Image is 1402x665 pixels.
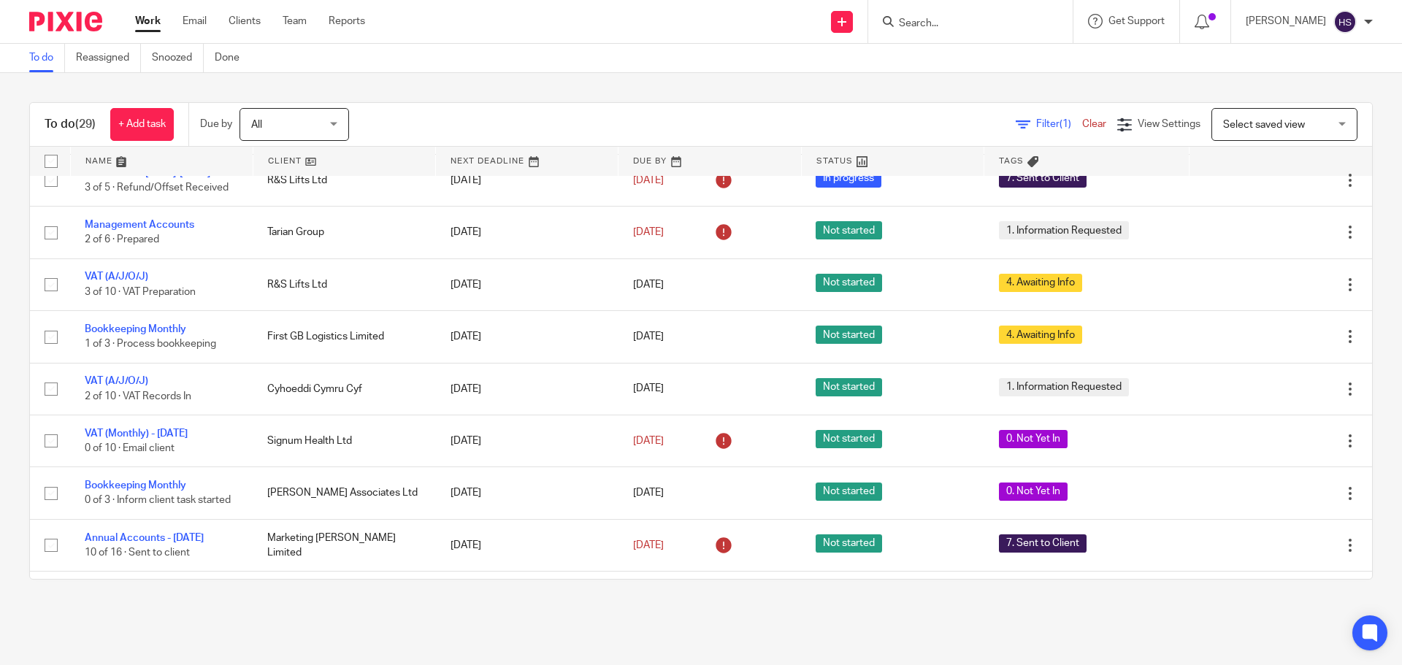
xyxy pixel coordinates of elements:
[816,326,882,344] span: Not started
[283,14,307,28] a: Team
[1138,119,1200,129] span: View Settings
[816,483,882,501] span: Not started
[75,118,96,130] span: (29)
[999,430,1068,448] span: 0. Not Yet In
[436,415,618,466] td: [DATE]
[253,311,435,363] td: First GB Logistics Limited
[329,14,365,28] a: Reports
[436,207,618,258] td: [DATE]
[1036,119,1082,129] span: Filter
[816,274,882,292] span: Not started
[135,14,161,28] a: Work
[85,443,175,453] span: 0 of 10 · Email client
[85,168,210,178] a: CIS Refund - [DATE]-[DATE]
[633,227,664,237] span: [DATE]
[251,120,262,130] span: All
[436,467,618,519] td: [DATE]
[215,44,250,72] a: Done
[1060,119,1071,129] span: (1)
[999,483,1068,501] span: 0. Not Yet In
[85,235,159,245] span: 2 of 6 · Prepared
[45,117,96,132] h1: To do
[85,220,194,230] a: Management Accounts
[999,326,1082,344] span: 4. Awaiting Info
[436,154,618,206] td: [DATE]
[85,339,216,349] span: 1 of 3 · Process bookkeeping
[85,376,148,386] a: VAT (A/J/O/J)
[999,169,1087,188] span: 7. Sent to Client
[436,258,618,310] td: [DATE]
[85,182,229,193] span: 3 of 5 · Refund/Offset Received
[183,14,207,28] a: Email
[999,378,1129,396] span: 1. Information Requested
[85,547,190,558] span: 10 of 16 · Sent to client
[633,436,664,446] span: [DATE]
[253,258,435,310] td: R&S Lifts Ltd
[85,428,188,439] a: VAT (Monthly) - [DATE]
[229,14,261,28] a: Clients
[29,44,65,72] a: To do
[999,221,1129,239] span: 1. Information Requested
[200,117,232,131] p: Due by
[85,391,191,401] span: 2 of 10 · VAT Records In
[253,363,435,415] td: Cyhoeddi Cymru Cyf
[633,280,664,290] span: [DATE]
[633,331,664,342] span: [DATE]
[29,12,102,31] img: Pixie
[253,154,435,206] td: R&S Lifts Ltd
[816,430,882,448] span: Not started
[1333,10,1357,34] img: svg%3E
[633,488,664,498] span: [DATE]
[436,519,618,571] td: [DATE]
[633,384,664,394] span: [DATE]
[1082,119,1106,129] a: Clear
[85,324,186,334] a: Bookkeeping Monthly
[110,108,174,141] a: + Add task
[999,157,1024,165] span: Tags
[816,534,882,553] span: Not started
[816,378,882,396] span: Not started
[816,221,882,239] span: Not started
[633,175,664,185] span: [DATE]
[253,572,435,623] td: The [PERSON_NAME] Mountain Pub Company Ltd
[85,272,148,282] a: VAT (A/J/O/J)
[85,533,204,543] a: Annual Accounts - [DATE]
[436,311,618,363] td: [DATE]
[1108,16,1165,26] span: Get Support
[897,18,1029,31] input: Search
[1223,120,1305,130] span: Select saved view
[436,363,618,415] td: [DATE]
[999,534,1087,553] span: 7. Sent to Client
[436,572,618,623] td: [DATE]
[253,467,435,519] td: [PERSON_NAME] Associates Ltd
[1246,14,1326,28] p: [PERSON_NAME]
[999,274,1082,292] span: 4. Awaiting Info
[85,496,231,506] span: 0 of 3 · Inform client task started
[85,480,186,491] a: Bookkeeping Monthly
[152,44,204,72] a: Snoozed
[76,44,141,72] a: Reassigned
[633,540,664,550] span: [DATE]
[253,519,435,571] td: Marketing [PERSON_NAME] Limited
[816,169,881,188] span: In progress
[253,415,435,466] td: Signum Health Ltd
[85,287,196,297] span: 3 of 10 · VAT Preparation
[253,207,435,258] td: Tarian Group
